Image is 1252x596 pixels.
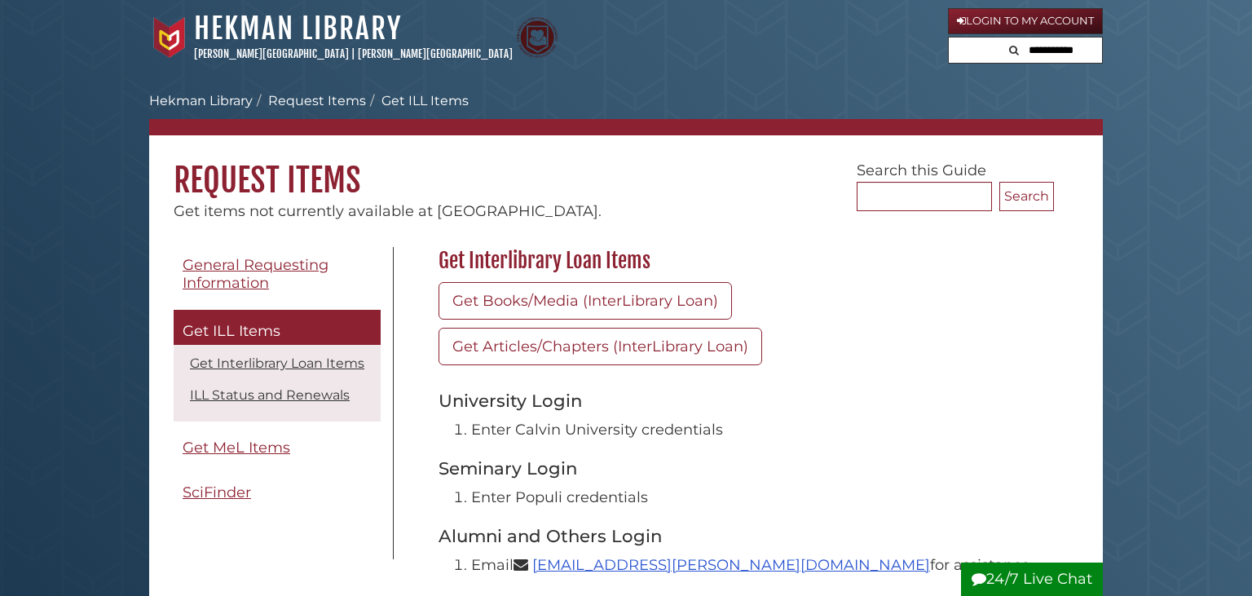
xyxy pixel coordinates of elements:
[183,322,280,340] span: Get ILL Items
[174,202,602,220] span: Get items not currently available at [GEOGRAPHIC_DATA].
[471,487,1046,509] li: Enter Populi credentials
[149,135,1103,201] h1: Request Items
[351,47,355,60] span: |
[183,483,251,501] span: SciFinder
[999,182,1054,211] button: Search
[174,247,381,519] div: Guide Pages
[948,8,1103,34] a: Login to My Account
[439,390,1046,411] h3: University Login
[174,247,381,302] a: General Requesting Information
[174,430,381,466] a: Get MeL Items
[194,47,349,60] a: [PERSON_NAME][GEOGRAPHIC_DATA]
[439,282,732,320] a: Get Books/Media (InterLibrary Loan)
[1004,38,1024,60] button: Search
[471,554,1046,576] li: Email for assistance
[439,525,1046,546] h3: Alumni and Others Login
[358,47,513,60] a: [PERSON_NAME][GEOGRAPHIC_DATA]
[149,17,190,58] img: Calvin University
[174,310,381,346] a: Get ILL Items
[430,248,1054,274] h2: Get Interlibrary Loan Items
[366,91,469,111] li: Get ILL Items
[149,91,1103,135] nav: breadcrumb
[439,328,762,365] a: Get Articles/Chapters (InterLibrary Loan)
[190,387,350,403] a: ILL Status and Renewals
[439,457,1046,479] h3: Seminary Login
[471,419,1046,441] li: Enter Calvin University credentials
[517,17,558,58] img: Calvin Theological Seminary
[183,256,328,293] span: General Requesting Information
[268,93,366,108] a: Request Items
[961,563,1103,596] button: 24/7 Live Chat
[149,93,253,108] a: Hekman Library
[1009,45,1019,55] i: Search
[194,11,402,46] a: Hekman Library
[532,556,930,574] a: [EMAIL_ADDRESS][PERSON_NAME][DOMAIN_NAME]
[174,475,381,511] a: SciFinder
[190,355,364,371] a: Get Interlibrary Loan Items
[183,439,290,457] span: Get MeL Items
